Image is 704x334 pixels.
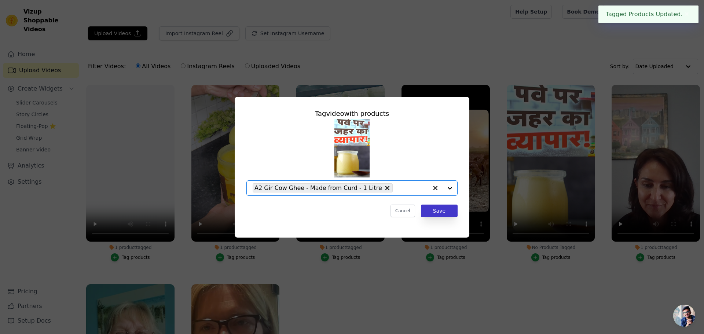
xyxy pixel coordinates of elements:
button: Close [683,10,691,19]
div: Tagged Products Updated. [598,5,698,23]
button: Save [421,205,458,217]
div: Tag video with products [246,109,458,119]
button: Cancel [390,205,415,217]
a: Open chat [673,305,695,327]
img: tn-5d57d309f88245ea866718b92f196b7d.png [334,119,370,177]
span: A2 Gir Cow Ghee - Made from Curd - 1 Litre [254,183,382,192]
